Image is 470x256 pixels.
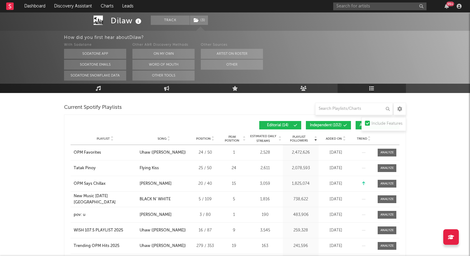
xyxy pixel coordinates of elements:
[140,181,172,187] div: [PERSON_NAME]
[284,150,317,156] div: 2,472,626
[360,123,390,127] span: Algorithmic ( 408 )
[191,212,219,218] div: 3 / 80
[222,150,246,156] div: 1
[74,165,136,171] a: Tatak Pinoy
[249,165,281,171] div: 2,611
[306,121,351,129] button: Independent(102)
[190,16,208,25] button: (3)
[320,227,351,234] div: [DATE]
[191,165,219,171] div: 25 / 50
[191,196,219,202] div: 5 / 109
[151,16,190,25] button: Track
[191,227,219,234] div: 16 / 87
[320,212,351,218] div: [DATE]
[201,49,263,59] button: Artist on Roster
[249,212,281,218] div: 190
[74,227,136,234] a: WISH 107.5 PLAYLIST 2025
[222,212,246,218] div: 1
[320,181,351,187] div: [DATE]
[284,165,317,171] div: 2,078,593
[249,134,278,143] span: Estimated Daily Streams
[249,227,281,234] div: 3,545
[74,181,106,187] div: OPM Says Chillax
[140,196,171,202] div: BLACK N’ WHITE
[320,243,351,249] div: [DATE]
[132,60,195,70] button: Word Of Mouth
[140,227,186,234] div: Uhaw ([PERSON_NAME])
[326,137,342,141] span: Added On
[196,137,211,141] span: Position
[320,165,351,171] div: [DATE]
[222,227,246,234] div: 9
[249,196,281,202] div: 1,816
[64,60,126,70] button: Sodatone Emails
[320,150,351,156] div: [DATE]
[259,121,301,129] button: Editorial(14)
[263,123,292,127] span: Editorial ( 14 )
[132,71,195,81] button: Other Tools
[64,34,470,41] div: How did you first hear about Dilaw ?
[249,181,281,187] div: 3,059
[74,150,101,156] div: OPM Favorites
[356,121,399,129] button: Algorithmic(408)
[320,196,351,202] div: [DATE]
[284,196,317,202] div: 738,622
[74,193,136,205] a: New Music [DATE] [GEOGRAPHIC_DATA]
[284,135,313,142] span: Playlist Followers
[201,60,263,70] button: Other
[74,165,96,171] div: Tatak Pinoy
[284,212,317,218] div: 483,906
[64,49,126,59] button: Sodatone App
[140,165,159,171] div: Flying Kiss
[97,137,110,141] span: Playlist
[64,71,126,81] button: Sodatone Snowflake Data
[191,150,219,156] div: 24 / 50
[222,135,242,142] span: Peak Position
[140,243,186,249] div: Uhaw ([PERSON_NAME])
[132,41,195,49] div: Other A&R Discovery Methods
[74,243,136,249] a: Trending OPM Hits 2025
[111,16,143,26] div: Dilaw
[191,243,219,249] div: 279 / 353
[371,120,403,128] div: Include Features
[249,150,281,156] div: 2,528
[191,181,219,187] div: 20 / 40
[445,4,449,9] button: 99+
[357,137,367,141] span: Trend
[74,243,119,249] div: Trending OPM Hits 2025
[201,41,263,49] div: Other Sources
[315,103,393,115] input: Search Playlists/Charts
[284,243,317,249] div: 241,596
[140,212,172,218] div: [PERSON_NAME]
[222,181,246,187] div: 15
[158,137,167,141] span: Song
[222,165,246,171] div: 24
[140,150,186,156] div: Uhaw ([PERSON_NAME])
[74,181,136,187] a: OPM Says Chillax
[64,41,126,49] div: With Sodatone
[190,16,208,25] span: ( 3 )
[74,212,85,218] div: pov: u
[446,2,454,6] div: 99 +
[222,196,246,202] div: 5
[132,49,195,59] button: On My Own
[333,2,426,10] input: Search for artists
[64,104,122,111] span: Current Spotify Playlists
[310,123,342,127] span: Independent ( 102 )
[284,181,317,187] div: 1,825,074
[74,150,136,156] a: OPM Favorites
[74,212,136,218] a: pov: u
[74,227,123,234] div: WISH 107.5 PLAYLIST 2025
[222,243,246,249] div: 19
[284,227,317,234] div: 259,328
[249,243,281,249] div: 163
